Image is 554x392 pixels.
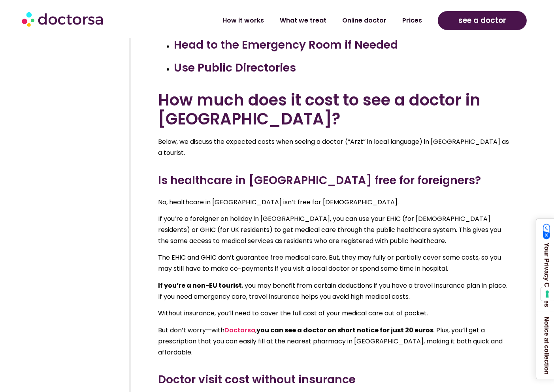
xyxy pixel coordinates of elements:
[158,308,513,319] p: Without insurance, you’ll need to cover the full cost of your medical care out of pocket.
[334,11,394,30] a: Online doctor
[394,11,430,30] a: Prices
[158,136,513,158] p: Below, we discuss the expected costs when seeing a doctor (“Arzt” in local language) in [GEOGRAPH...
[147,11,430,30] nav: Menu
[158,280,513,302] p: , you may benefit from certain deductions if you have a travel insurance plan in place. If you ne...
[158,172,513,189] h3: Is healthcare in [GEOGRAPHIC_DATA] free for foreigners?
[215,11,272,30] a: How it works
[272,11,334,30] a: What we treat
[174,60,513,76] h3: Use Public Directories
[458,14,506,27] span: see a doctor
[158,197,513,208] p: No, healthcare in [GEOGRAPHIC_DATA] isn’t free for [DEMOGRAPHIC_DATA].
[224,326,255,335] a: Doctorsa
[158,213,513,247] p: If you’re a foreigner on holiday in [GEOGRAPHIC_DATA], you can use your EHIC (for [DEMOGRAPHIC_DA...
[438,11,527,30] a: see a doctor
[174,37,513,53] h3: Head to the Emergency Room if Needed
[158,325,513,358] p: But don’t worry—with , . Plus, you’ll get a prescription that you can easily fill at the nearest ...
[543,224,550,239] img: California Consumer Privacy Act (CCPA) Opt-Out Icon
[256,326,433,335] b: you can see a doctor on short notice for just 20 euros
[158,281,242,290] b: If you’re a non-EU tourist
[541,287,554,301] button: Your consent preferences for tracking technologies
[158,90,513,128] h2: How much does it cost to see a doctor in [GEOGRAPHIC_DATA]?
[158,252,513,274] p: The EHIC and GHIC don’t guarantee free medical care. But, they may fully or partially cover some ...
[158,371,513,388] h3: Doctor visit cost without insurance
